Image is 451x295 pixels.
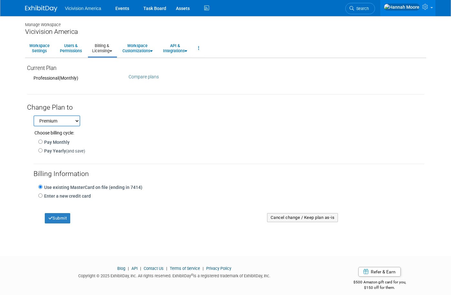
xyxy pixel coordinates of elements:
button: Cancel change / Keep plan as-is [267,213,338,222]
div: Change Plan to [27,99,424,112]
a: Compare plans [129,74,159,79]
img: ExhibitDay [25,5,57,12]
div: Vicivision America [25,28,426,36]
label: Pay Monthly [43,139,70,145]
span: Search [354,6,369,11]
a: Privacy Policy [206,266,231,271]
span: Vicivision America [65,6,101,11]
div: Manage Workspace [25,16,426,28]
div: Choose billing cycle: [34,126,424,136]
a: Users &Permissions [56,40,86,56]
span: (and save) [66,149,85,153]
span: | [139,266,143,271]
div: Current Plan [27,61,119,75]
div: $150 off for them. [333,285,426,290]
div: Professional [34,75,119,81]
span: | [126,266,130,271]
a: Terms of Service [170,266,200,271]
a: WorkspaceSettings [25,40,54,56]
a: Blog [117,266,125,271]
img: Hannah Moore [384,4,420,11]
span: (Monthly) [59,75,78,81]
a: Search [345,3,375,14]
div: $500 Amazon gift card for you, [333,275,426,290]
label: Enter a new credit card [43,193,91,199]
a: Refer & Earn [358,267,401,277]
a: WorkspaceCustomizations [118,40,157,56]
div: Billing Information [34,164,424,183]
a: Contact Us [144,266,164,271]
span: | [201,266,205,271]
a: API &Integrations [159,40,191,56]
span: | [165,266,169,271]
label: Use existing MasterCard on file (ending in 7414) [43,184,142,191]
a: API [131,266,138,271]
button: Submit [45,213,71,223]
div: Copyright © 2025 ExhibitDay, Inc. All rights reserved. ExhibitDay is a registered trademark of Ex... [25,271,323,279]
sup: ® [191,273,193,277]
label: Pay Yearly [43,148,85,154]
a: Billing &Licensing [88,40,116,56]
